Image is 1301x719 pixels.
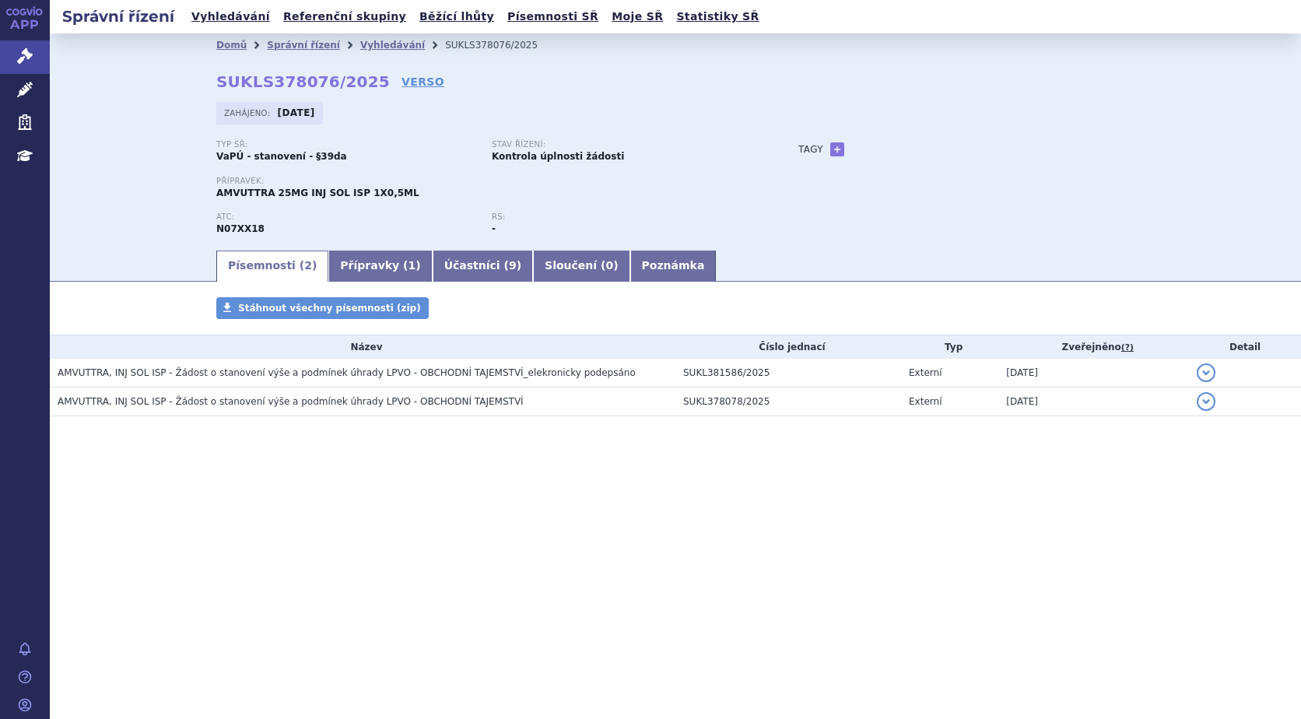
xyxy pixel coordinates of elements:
h2: Správní řízení [50,5,187,27]
th: Detail [1189,335,1301,359]
a: Vyhledávání [360,40,425,51]
span: 2 [304,259,312,272]
td: [DATE] [998,388,1189,416]
a: Vyhledávání [187,6,275,27]
a: VERSO [402,74,444,89]
td: SUKL381586/2025 [675,359,901,388]
a: Písemnosti SŘ [503,6,603,27]
span: AMVUTTRA 25MG INJ SOL ISP 1X0,5ML [216,188,419,198]
h3: Tagy [798,140,823,159]
strong: - [492,223,496,234]
a: Běžící lhůty [415,6,499,27]
a: Písemnosti (2) [216,251,328,282]
a: Účastníci (9) [433,251,533,282]
button: detail [1197,363,1215,382]
a: Poznámka [630,251,717,282]
strong: SUKLS378076/2025 [216,72,390,91]
a: Sloučení (0) [533,251,629,282]
span: Externí [909,367,942,378]
span: 9 [509,259,517,272]
a: Domů [216,40,247,51]
p: Přípravek: [216,177,767,186]
span: Externí [909,396,942,407]
span: 1 [409,259,416,272]
li: SUKLS378076/2025 [445,33,558,57]
a: Moje SŘ [607,6,668,27]
strong: [DATE] [278,107,315,118]
td: [DATE] [998,359,1189,388]
p: RS: [492,212,752,222]
button: detail [1197,392,1215,411]
strong: VUTRISIRAN [216,223,265,234]
abbr: (?) [1121,342,1134,353]
a: Přípravky (1) [328,251,432,282]
a: + [830,142,844,156]
p: ATC: [216,212,476,222]
th: Typ [901,335,998,359]
p: Typ SŘ: [216,140,476,149]
a: Statistiky SŘ [672,6,763,27]
span: Stáhnout všechny písemnosti (zip) [238,303,421,314]
th: Název [50,335,675,359]
span: AMVUTTRA, INJ SOL ISP - Žádost o stanovení výše a podmínek úhrady LPVO - OBCHODNÍ TAJEMSTVÍ_elekr... [58,367,636,378]
strong: VaPÚ - stanovení - §39da [216,151,347,162]
th: Číslo jednací [675,335,901,359]
td: SUKL378078/2025 [675,388,901,416]
span: AMVUTTRA, INJ SOL ISP - Žádost o stanovení výše a podmínek úhrady LPVO - OBCHODNÍ TAJEMSTVÍ [58,396,524,407]
a: Referenční skupiny [279,6,411,27]
span: 0 [605,259,613,272]
a: Správní řízení [267,40,340,51]
a: Stáhnout všechny písemnosti (zip) [216,297,429,319]
p: Stav řízení: [492,140,752,149]
span: Zahájeno: [224,107,273,119]
th: Zveřejněno [998,335,1189,359]
strong: Kontrola úplnosti žádosti [492,151,624,162]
